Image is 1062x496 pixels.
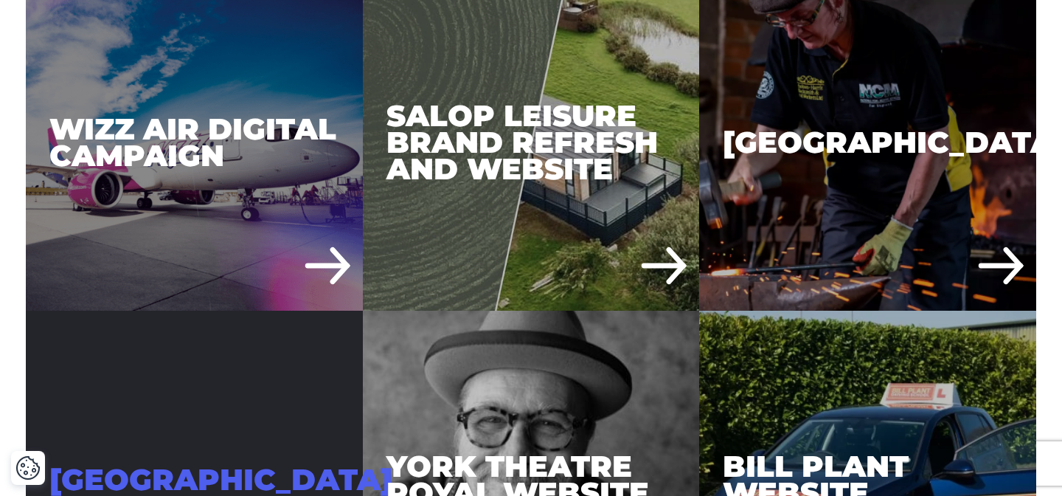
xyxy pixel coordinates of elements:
[15,455,41,480] img: Revisit consent button
[15,455,41,480] button: Cookie Settings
